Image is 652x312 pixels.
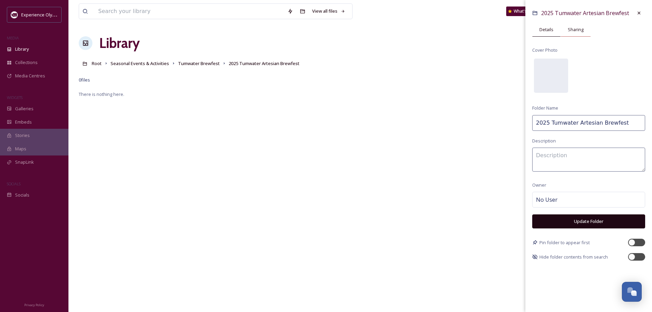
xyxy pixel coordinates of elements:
span: Collections [15,59,38,66]
span: Hide folder contents from search [539,254,608,260]
input: Name [532,115,645,131]
span: Library [15,46,29,52]
span: 0 file s [79,77,90,83]
a: View all files [309,4,349,18]
span: Details [539,26,553,33]
span: Owner [532,182,546,188]
span: Root [92,60,102,66]
span: Stories [15,132,30,139]
span: Media Centres [15,73,45,79]
img: download.jpeg [11,11,18,18]
a: Tumwater Brewfest [178,59,220,67]
span: Tumwater Brewfest [178,60,220,66]
a: What's New [506,7,540,16]
span: 2025 Tumwater Artesian Brewfest [229,60,299,66]
span: Sharing [568,26,584,33]
span: MEDIA [7,35,19,40]
span: Maps [15,146,26,152]
span: Embeds [15,119,32,125]
span: SOCIALS [7,181,21,186]
span: Cover Photo [532,47,558,53]
span: SnapLink [15,159,34,165]
button: Update Folder [532,214,645,228]
span: Socials [15,192,29,198]
span: No User [536,196,558,204]
span: Galleries [15,105,34,112]
span: 2025 Tumwater Artesian Brewfest [541,9,629,17]
span: Experience Olympia [21,11,62,18]
a: Root [92,59,102,67]
input: Search your library [95,4,284,19]
span: There is nothing here. [79,91,124,97]
button: Open Chat [622,282,642,302]
span: Description [532,138,556,144]
a: Privacy Policy [24,300,44,309]
span: Seasonal Events & Activities [111,60,169,66]
span: WIDGETS [7,95,23,100]
a: 2025 Tumwater Artesian Brewfest [229,59,299,67]
span: Pin folder to appear first [539,239,590,246]
a: Library [99,33,140,53]
span: Folder Name [532,105,558,111]
a: Seasonal Events & Activities [111,59,169,67]
span: Privacy Policy [24,303,44,307]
